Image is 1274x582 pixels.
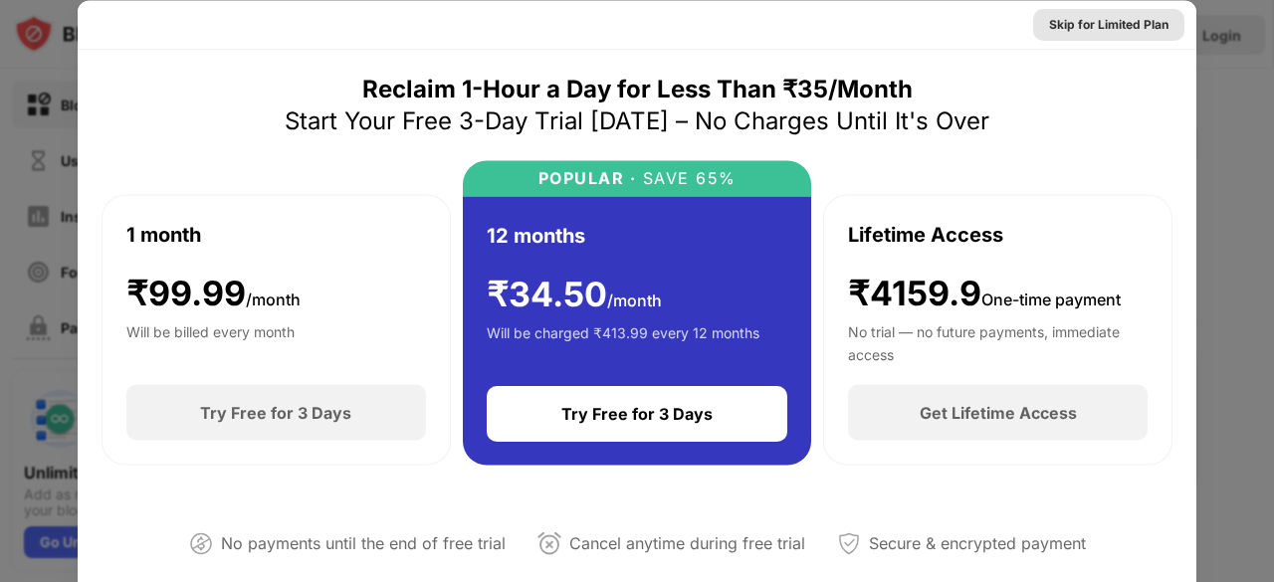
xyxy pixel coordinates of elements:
[538,168,637,187] div: POPULAR ·
[487,274,662,314] div: ₹ 34.50
[561,404,713,424] div: Try Free for 3 Days
[848,321,1148,361] div: No trial — no future payments, immediate access
[126,321,295,361] div: Will be billed every month
[848,219,1003,249] div: Lifetime Access
[126,273,301,313] div: ₹ 99.99
[487,322,759,362] div: Will be charged ₹413.99 every 12 months
[246,289,301,308] span: /month
[1049,14,1168,34] div: Skip for Limited Plan
[537,531,561,555] img: cancel-anytime
[487,220,585,250] div: 12 months
[126,219,201,249] div: 1 month
[569,529,805,558] div: Cancel anytime during free trial
[607,290,662,309] span: /month
[837,531,861,555] img: secured-payment
[189,531,213,555] img: not-paying
[869,529,1086,558] div: Secure & encrypted payment
[221,529,506,558] div: No payments until the end of free trial
[848,273,1121,313] div: ₹4159.9
[981,289,1121,308] span: One-time payment
[285,104,989,136] div: Start Your Free 3-Day Trial [DATE] – No Charges Until It's Over
[362,73,913,104] div: Reclaim 1-Hour a Day for Less Than ₹35/Month
[636,168,737,187] div: SAVE 65%
[920,403,1077,423] div: Get Lifetime Access
[200,403,351,423] div: Try Free for 3 Days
